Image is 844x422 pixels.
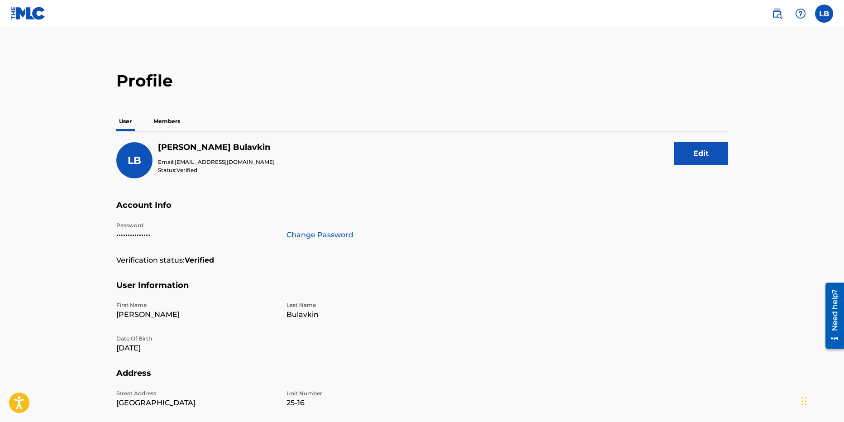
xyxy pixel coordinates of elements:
p: Members [151,112,183,131]
p: [PERSON_NAME] [116,309,276,320]
a: Change Password [286,230,353,240]
div: Виджет чата [799,379,844,422]
div: Help [792,5,810,23]
h2: Profile [116,71,728,91]
iframe: Chat Widget [799,379,844,422]
p: Date Of Birth [116,335,276,343]
p: Last Name [286,301,446,309]
iframe: Resource Center [819,279,844,352]
img: MLC Logo [11,7,46,20]
span: LB [128,154,141,167]
p: [GEOGRAPHIC_DATA] [116,398,276,408]
h5: User Information [116,280,728,302]
p: [DATE] [116,343,276,354]
p: Status: [158,166,275,174]
p: Email: [158,158,275,166]
div: Перетащить [801,388,807,415]
p: First Name [116,301,276,309]
p: Password [116,221,276,230]
img: help [795,8,806,19]
img: search [772,8,782,19]
h5: Account Info [116,200,728,221]
p: Street Address [116,389,276,398]
a: Public Search [768,5,786,23]
p: Bulavkin [286,309,446,320]
p: 25-16 [286,398,446,408]
p: Verification status: [116,255,185,266]
div: User Menu [815,5,833,23]
strong: Verified [185,255,214,266]
p: Unit Number [286,389,446,398]
span: Verified [176,167,197,173]
button: Edit [674,142,728,165]
span: [EMAIL_ADDRESS][DOMAIN_NAME] [175,158,275,165]
h5: Ludmila Bulavkin [158,142,275,153]
p: ••••••••••••••• [116,230,276,240]
h5: Address [116,368,728,389]
p: User [116,112,134,131]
